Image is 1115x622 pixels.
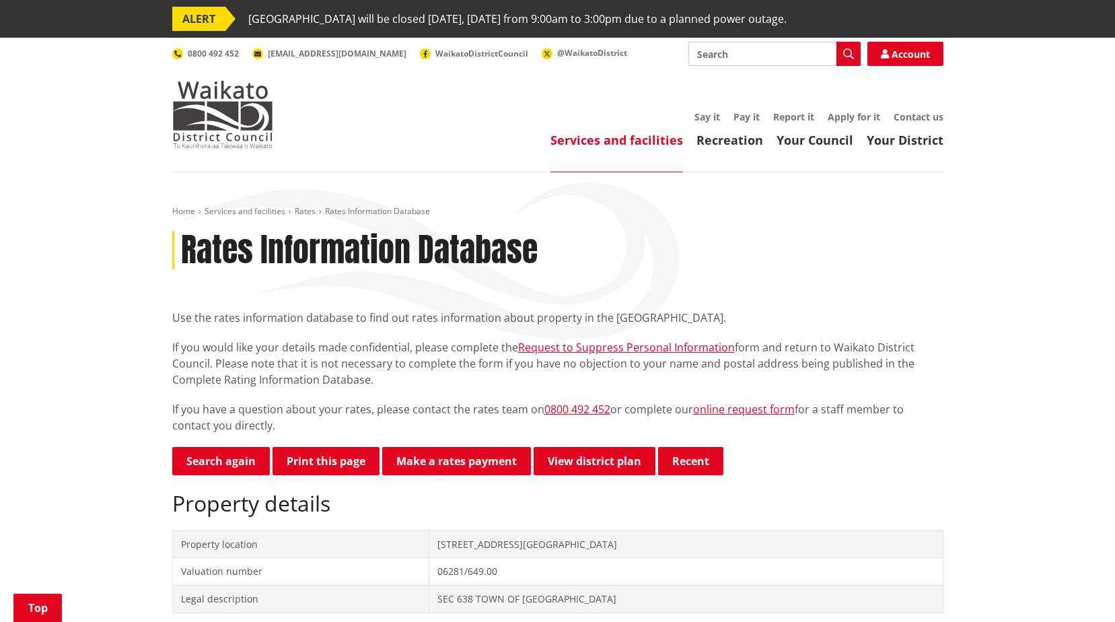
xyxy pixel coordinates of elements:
[694,110,720,123] a: Say it
[557,47,627,59] span: @WaikatoDistrict
[429,558,943,586] td: 06281/649.00
[693,402,795,417] a: online request form
[205,205,285,217] a: Services and facilities
[172,206,943,217] nav: breadcrumb
[172,585,429,613] td: Legal description
[542,47,627,59] a: @WaikatoDistrict
[172,401,943,434] p: If you have a question about your rates, please contact the rates team on or complete our for a s...
[268,48,406,59] span: [EMAIL_ADDRESS][DOMAIN_NAME]
[295,205,316,217] a: Rates
[777,132,853,148] a: Your Council
[172,7,225,31] span: ALERT
[172,48,239,59] a: 0800 492 452
[696,132,763,148] a: Recreation
[382,447,531,475] a: Make a rates payment
[188,48,239,59] span: 0800 492 452
[181,231,538,270] h1: Rates Information Database
[429,530,943,558] td: [STREET_ADDRESS][GEOGRAPHIC_DATA]
[172,491,943,516] h2: Property details
[172,81,273,148] img: Waikato District Council - Te Kaunihera aa Takiwaa o Waikato
[172,205,195,217] a: Home
[550,132,683,148] a: Services and facilities
[429,585,943,613] td: SEC 638 TOWN OF [GEOGRAPHIC_DATA]
[420,48,528,59] a: WaikatoDistrictCouncil
[172,310,943,326] p: Use the rates information database to find out rates information about property in the [GEOGRAPHI...
[172,339,943,388] p: If you would like your details made confidential, please complete the form and return to Waikato ...
[172,558,429,586] td: Valuation number
[248,7,787,31] span: [GEOGRAPHIC_DATA] will be closed [DATE], [DATE] from 9:00am to 3:00pm due to a planned power outage.
[773,110,814,123] a: Report it
[894,110,943,123] a: Contact us
[867,42,943,66] a: Account
[172,447,270,475] a: Search again
[733,110,760,123] a: Pay it
[13,594,62,622] a: Top
[688,42,861,66] input: Search input
[867,132,943,148] a: Your District
[325,205,430,217] span: Rates Information Database
[534,447,655,475] a: View district plan
[658,447,723,475] button: Recent
[518,340,735,355] a: Request to Suppress Personal Information
[828,110,880,123] a: Apply for it
[172,530,429,558] td: Property location
[273,447,380,475] button: Print this page
[544,402,610,417] a: 0800 492 452
[252,48,406,59] a: [EMAIL_ADDRESS][DOMAIN_NAME]
[435,48,528,59] span: WaikatoDistrictCouncil
[1053,565,1102,614] iframe: Messenger Launcher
